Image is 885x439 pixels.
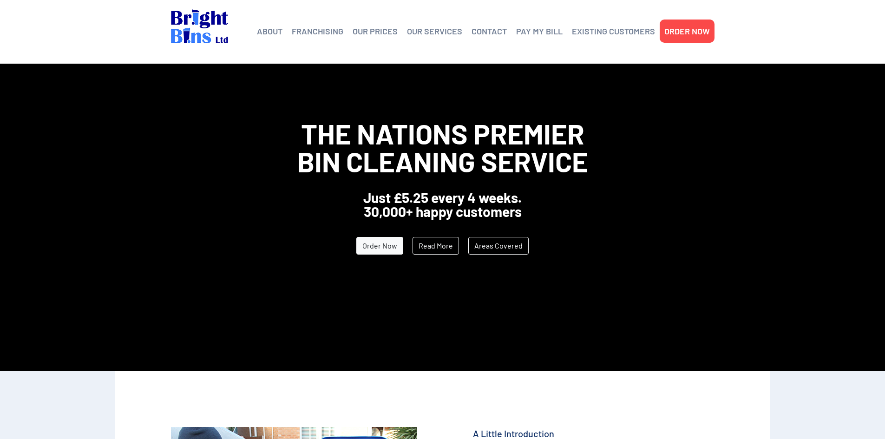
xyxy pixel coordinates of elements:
[664,24,710,38] a: ORDER NOW
[297,117,588,178] span: The Nations Premier Bin Cleaning Service
[292,24,343,38] a: FRANCHISING
[516,24,563,38] a: PAY MY BILL
[572,24,655,38] a: EXISTING CUSTOMERS
[353,24,398,38] a: OUR PRICES
[257,24,282,38] a: ABOUT
[468,237,529,255] a: Areas Covered
[407,24,462,38] a: OUR SERVICES
[413,237,459,255] a: Read More
[472,24,507,38] a: CONTACT
[356,237,403,255] a: Order Now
